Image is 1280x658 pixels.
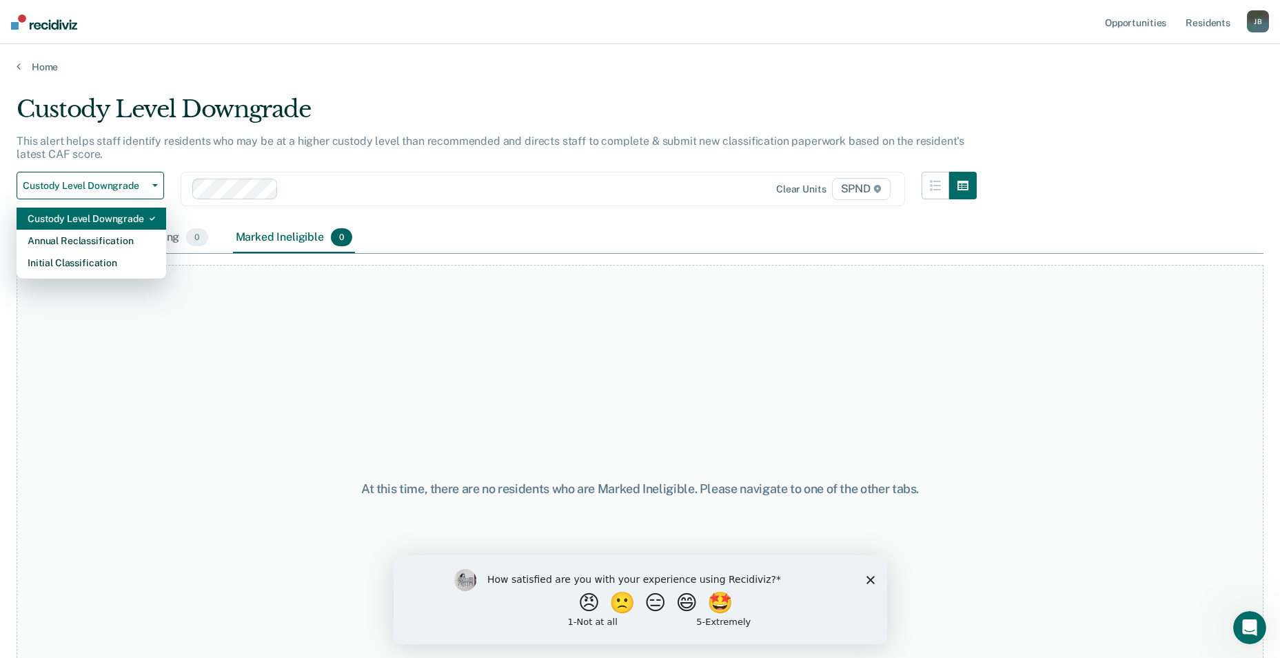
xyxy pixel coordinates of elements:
div: Initial Classification [28,252,155,274]
div: At this time, there are no residents who are Marked Ineligible. Please navigate to one of the oth... [329,481,952,497]
div: J B [1247,10,1269,32]
span: 0 [186,228,207,246]
div: Custody Level Downgrade [17,95,977,134]
button: JB [1247,10,1269,32]
iframe: Intercom live chat [1233,611,1266,644]
button: Custody Level Downgrade [17,172,164,199]
div: Pending0 [135,223,210,253]
div: Custody Level Downgrade [28,208,155,230]
span: SPND [832,178,891,200]
span: 0 [331,228,352,246]
a: Home [17,61,1263,73]
p: This alert helps staff identify residents who may be at a higher custody level than recommended a... [17,134,964,161]
span: Custody Level Downgrade [23,180,147,192]
div: Annual Reclassification [28,230,155,252]
iframe: Survey by Kim from Recidiviz [394,555,887,644]
div: Marked Ineligible0 [233,223,356,253]
div: Clear units [776,183,826,195]
img: Recidiviz [11,14,77,30]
